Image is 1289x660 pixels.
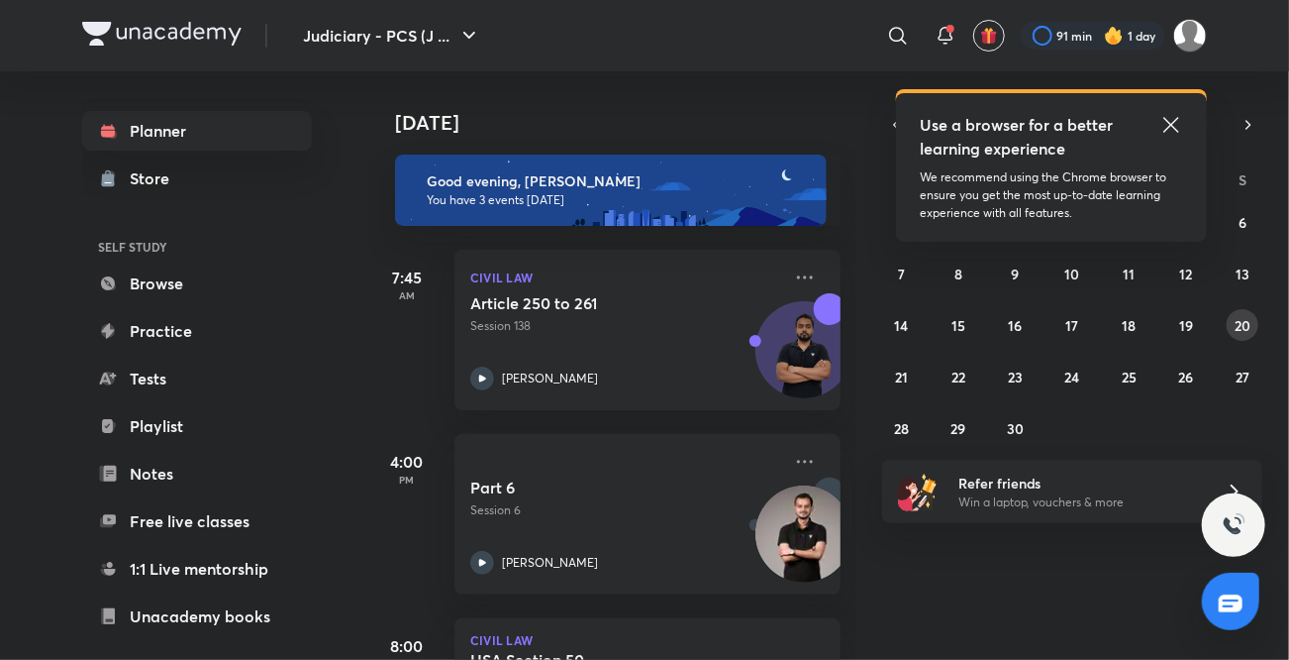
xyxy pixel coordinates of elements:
button: September 10, 2025 [1056,258,1088,289]
p: We recommend using the Chrome browser to ensure you get the most up-to-date learning experience w... [920,168,1183,222]
div: Store [130,166,181,190]
button: September 20, 2025 [1227,309,1258,341]
abbr: September 9, 2025 [1012,265,1020,283]
img: avatar [980,27,998,45]
p: Session 6 [470,501,781,519]
button: September 12, 2025 [1170,258,1202,289]
h5: 7:45 [367,266,446,289]
button: September 9, 2025 [1000,258,1032,289]
p: AM [367,289,446,301]
button: September 23, 2025 [1000,361,1032,392]
img: evening [395,155,827,226]
a: Unacademy books [82,597,312,636]
button: September 13, 2025 [1227,258,1258,289]
abbr: September 18, 2025 [1122,316,1136,335]
abbr: September 15, 2025 [951,316,965,335]
button: September 15, 2025 [942,309,974,341]
a: Notes [82,454,312,494]
h4: [DATE] [395,111,860,135]
abbr: September 24, 2025 [1064,368,1079,386]
abbr: Saturday [1239,170,1246,189]
abbr: September 26, 2025 [1178,368,1193,386]
a: Tests [82,359,312,398]
abbr: September 29, 2025 [951,419,966,438]
h5: Part 6 [470,478,717,497]
abbr: September 13, 2025 [1236,265,1249,283]
p: [PERSON_NAME] [502,554,598,572]
img: Shivangee Singh [1173,19,1207,53]
button: September 29, 2025 [942,412,974,444]
button: September 17, 2025 [1056,309,1088,341]
abbr: September 20, 2025 [1235,316,1250,335]
h5: 8:00 [367,634,446,658]
abbr: September 23, 2025 [1008,368,1023,386]
p: Win a laptop, vouchers & more [958,494,1202,511]
abbr: September 19, 2025 [1179,316,1193,335]
a: Playlist [82,406,312,446]
p: Civil Law [470,634,825,646]
a: Company Logo [82,22,242,51]
button: September 21, 2025 [886,361,918,392]
a: Browse [82,264,312,303]
h6: SELF STUDY [82,230,312,264]
abbr: September 28, 2025 [894,419,909,438]
p: Civil Law [470,266,781,289]
h5: Article 250 to 261 [470,293,717,313]
h6: Good evening, [PERSON_NAME] [427,172,809,190]
p: PM [367,474,446,486]
img: Company Logo [82,22,242,46]
button: September 24, 2025 [1056,361,1088,392]
abbr: September 6, 2025 [1239,213,1246,232]
button: September 27, 2025 [1227,361,1258,392]
p: Session 138 [470,317,781,335]
img: Avatar [756,312,851,407]
img: referral [898,472,938,511]
button: September 8, 2025 [942,258,974,289]
button: Judiciary - PCS (J ... [291,16,493,55]
button: September 7, 2025 [886,258,918,289]
img: ttu [1222,513,1245,537]
button: September 19, 2025 [1170,309,1202,341]
p: You have 3 events [DATE] [427,192,809,208]
abbr: September 22, 2025 [951,368,965,386]
h6: Refer friends [958,473,1202,494]
button: September 16, 2025 [1000,309,1032,341]
a: 1:1 Live mentorship [82,549,312,589]
a: Planner [82,111,312,151]
abbr: September 11, 2025 [1123,265,1135,283]
abbr: September 10, 2025 [1064,265,1079,283]
button: September 26, 2025 [1170,361,1202,392]
button: September 6, 2025 [1227,206,1258,238]
button: September 28, 2025 [886,412,918,444]
abbr: September 27, 2025 [1236,368,1249,386]
abbr: September 14, 2025 [895,316,909,335]
abbr: September 12, 2025 [1179,265,1192,283]
abbr: September 30, 2025 [1007,419,1024,438]
abbr: September 25, 2025 [1122,368,1137,386]
abbr: September 21, 2025 [895,368,908,386]
abbr: September 17, 2025 [1065,316,1078,335]
button: September 11, 2025 [1113,258,1144,289]
h5: Use a browser for a better learning experience [920,113,1117,161]
button: September 22, 2025 [942,361,974,392]
button: September 18, 2025 [1113,309,1144,341]
a: Practice [82,311,312,351]
p: [PERSON_NAME] [502,370,598,387]
img: streak [1104,26,1124,46]
abbr: September 7, 2025 [898,265,905,283]
a: Free live classes [82,501,312,541]
button: September 30, 2025 [1000,412,1032,444]
abbr: September 8, 2025 [954,265,962,283]
a: Store [82,159,312,198]
abbr: September 16, 2025 [1009,316,1023,335]
button: September 14, 2025 [886,309,918,341]
button: September 25, 2025 [1113,361,1144,392]
button: avatar [973,20,1005,52]
h5: 4:00 [367,450,446,474]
